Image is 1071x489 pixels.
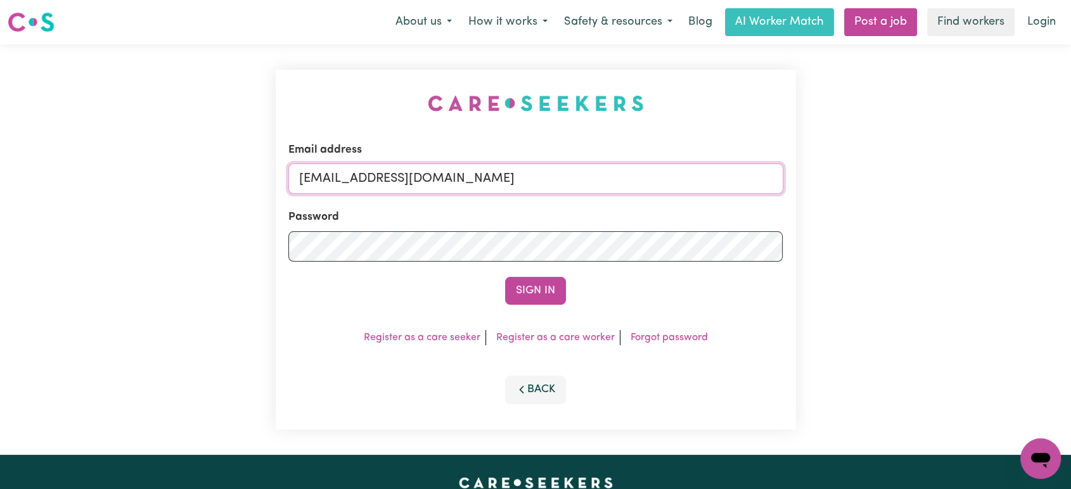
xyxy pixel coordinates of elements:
[288,209,339,225] label: Password
[681,8,720,36] a: Blog
[844,8,917,36] a: Post a job
[460,9,556,35] button: How it works
[288,142,362,158] label: Email address
[1020,8,1063,36] a: Login
[505,277,566,305] button: Sign In
[8,11,55,34] img: Careseekers logo
[556,9,681,35] button: Safety & resources
[927,8,1015,36] a: Find workers
[459,478,613,488] a: Careseekers home page
[387,9,460,35] button: About us
[496,333,615,343] a: Register as a care worker
[631,333,708,343] a: Forgot password
[8,8,55,37] a: Careseekers logo
[288,163,783,194] input: Email address
[1020,438,1061,479] iframe: Button to launch messaging window
[505,376,566,403] button: Back
[725,8,834,36] a: AI Worker Match
[364,333,480,343] a: Register as a care seeker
